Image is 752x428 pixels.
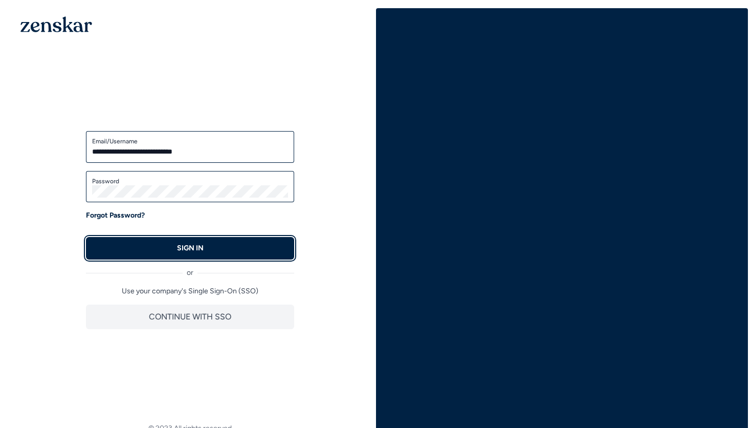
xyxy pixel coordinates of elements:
[92,137,288,145] label: Email/Username
[86,237,294,260] button: SIGN IN
[86,260,294,278] div: or
[86,210,145,221] a: Forgot Password?
[86,305,294,329] button: CONTINUE WITH SSO
[177,243,204,253] p: SIGN IN
[86,286,294,296] p: Use your company's Single Sign-On (SSO)
[20,16,92,32] img: 1OGAJ2xQqyY4LXKgY66KYq0eOWRCkrZdAb3gUhuVAqdWPZE9SRJmCz+oDMSn4zDLXe31Ii730ItAGKgCKgCCgCikA4Av8PJUP...
[92,177,288,185] label: Password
